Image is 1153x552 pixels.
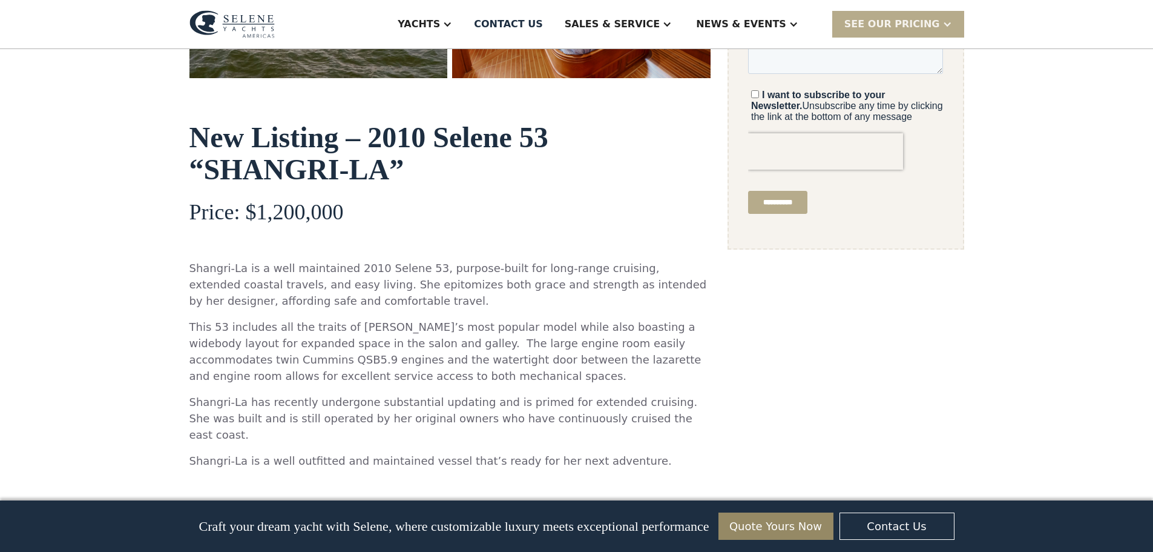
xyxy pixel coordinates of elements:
[718,513,833,540] a: Quote Yours Now
[189,499,335,527] strong: Key Features:
[832,11,964,37] div: SEE Our Pricing
[3,269,137,290] strong: I want to subscribe to your Newsletter.
[189,394,711,443] p: Shangri-La has recently undergone substantial updating and is primed for extended cruising. She w...
[565,17,660,32] div: Sales & Service
[839,513,954,540] a: Contact Us
[189,453,711,485] p: Shangri-La is a well outfitted and maintained vessel that’s ready for her next adventure. ‍
[474,17,543,32] div: Contact US
[189,201,711,225] h4: Price: $1,200,000
[3,269,195,301] span: Unsubscribe any time by clicking the link at the bottom of any message
[189,10,275,38] img: logo
[696,17,786,32] div: News & EVENTS
[189,121,548,185] strong: New Listing – 2010 Selene 53 “SHANGRI-LA”
[189,234,711,250] p: ‍
[398,17,440,32] div: Yachts
[844,17,940,32] div: SEE Our Pricing
[199,519,709,534] p: Craft your dream yacht with Selene, where customizable luxury meets exceptional performance
[189,260,711,309] p: Shangri-La is a well maintained 2010 Selene 53, purpose-built for long-range cruising, extended c...
[189,319,711,384] p: This 53 includes all the traits of [PERSON_NAME]’s most popular model while also boasting a wideb...
[3,270,11,278] input: I want to subscribe to your Newsletter.Unsubscribe any time by clicking the link at the bottom of...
